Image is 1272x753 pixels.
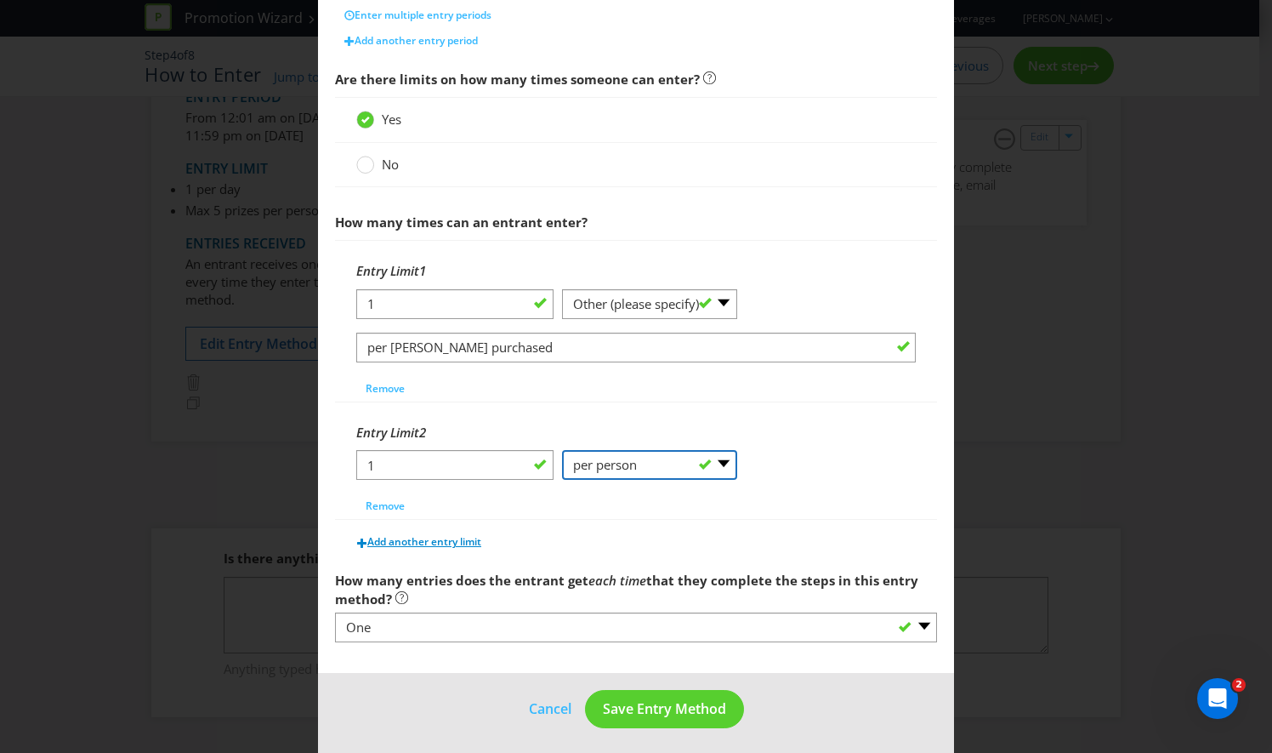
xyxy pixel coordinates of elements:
[356,262,419,279] span: Entry Limit
[367,534,481,549] span: Add another entry limit
[335,71,700,88] span: Are there limits on how many times someone can enter?
[335,28,487,54] button: Add another entry period
[356,424,419,441] span: Entry Limit
[356,376,414,402] button: Remove
[588,572,646,589] em: each time
[335,572,918,607] span: that they complete the steps in this entry method?
[355,33,478,48] span: Add another entry period
[348,529,491,555] button: Add another entry limit
[356,493,414,519] button: Remove
[603,699,726,718] span: Save Entry Method
[382,111,401,128] span: Yes
[382,156,399,173] span: No
[1197,678,1238,719] iframe: Intercom live chat
[366,499,405,513] span: Remove
[335,3,501,28] button: Enter multiple entry periods
[335,572,588,589] span: How many entries does the entrant get
[419,424,426,441] span: 2
[356,333,916,362] input: Please specify.
[355,8,491,22] span: Enter multiple entry periods
[419,262,426,279] span: 1
[1232,678,1246,692] span: 2
[366,381,405,396] span: Remove
[528,699,572,720] button: Cancel
[585,690,744,728] button: Save Entry Method
[335,214,588,231] span: How many times can an entrant enter?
